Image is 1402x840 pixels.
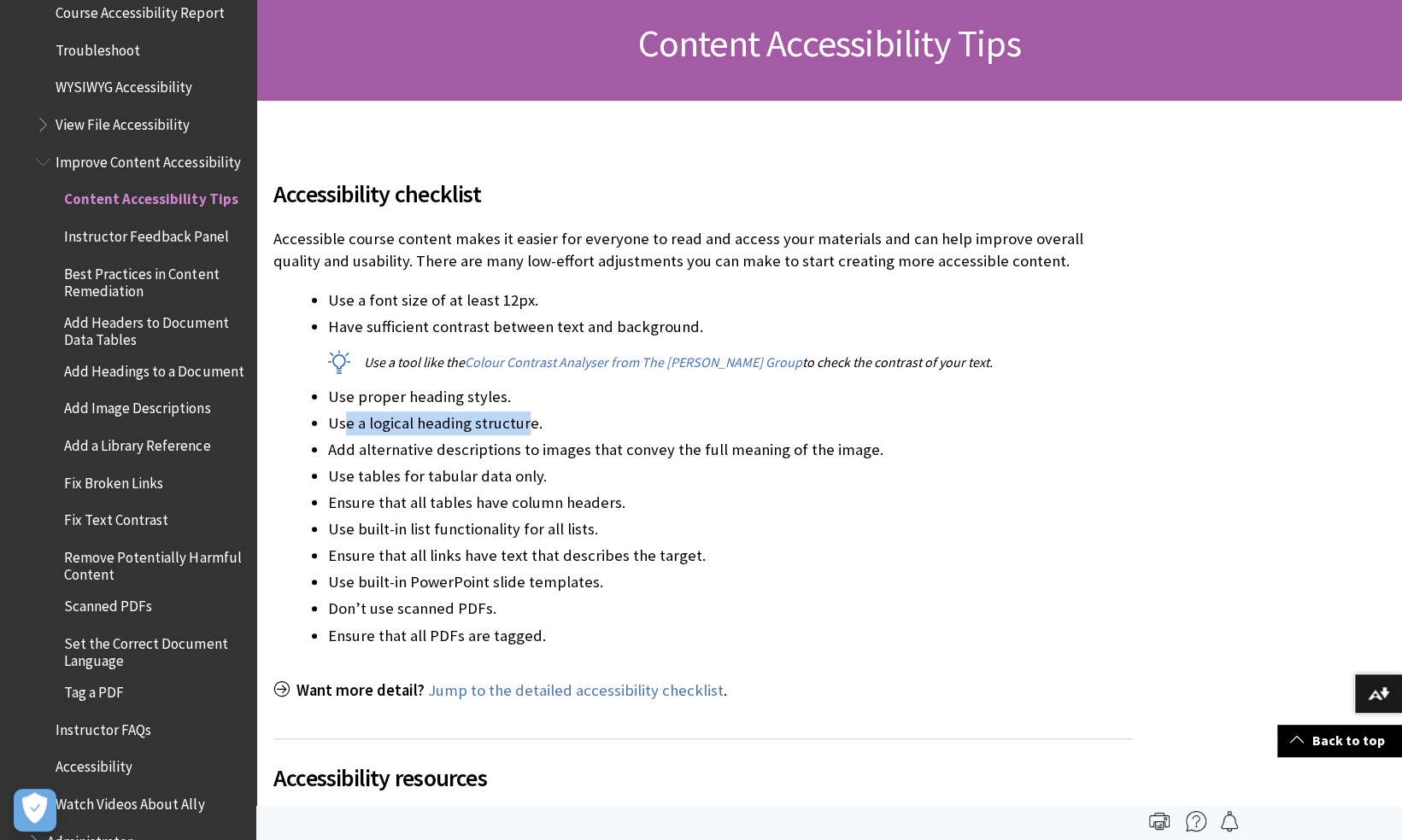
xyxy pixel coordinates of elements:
[64,394,210,417] span: Add Image Descriptions
[56,36,140,59] span: Troubleshoot
[64,222,228,245] span: Instructor Feedback Panel
[64,543,244,583] span: Remove Potentially Harmful Content
[64,629,244,669] span: Set the Correct Document Language
[328,385,1132,409] li: Use proper heading styles.
[273,760,1132,796] span: Accessibility resources
[56,753,132,776] span: Accessibility
[1277,725,1402,756] a: Back to top
[1186,811,1206,831] img: More help
[273,228,1132,272] p: Accessible course content makes it easier for everyone to read and access your materials and can ...
[56,790,204,813] span: Watch Videos About Ally
[328,570,1132,594] li: Use built-in PowerPoint slide templates.
[328,289,1132,312] li: Use a font size of at least 12px.
[465,353,802,371] a: Colour Contrast Analyser from The [PERSON_NAME] Group
[328,438,1132,462] li: Add alternative descriptions to images that convey the full meaning of the image.
[328,491,1132,515] li: Ensure that all tables have column headers.
[56,110,190,133] span: View File Accessibility
[56,715,151,738] span: Instructor FAQs
[1149,811,1170,831] img: Print
[273,680,1132,702] p: .
[328,517,1132,541] li: Use built-in list functionality for all lists.
[273,176,1132,212] span: Accessibility checklist
[64,357,243,380] span: Add Headings to a Document
[637,20,1020,67] span: Content Accessibility Tips
[64,592,152,615] span: Scanned PDFs
[14,789,56,831] button: Open Preferences
[328,464,1132,488] li: Use tables for tabular data only.
[328,624,1132,648] li: Ensure that all PDFs are tagged.
[64,185,238,208] span: Content Accessibility Tips
[328,411,1132,435] li: Use a logical heading structure.
[328,597,1132,621] li: Don’t use scanned PDFs.
[56,73,192,96] span: WYSIWYG Accessibility
[64,469,163,492] span: Fix Broken Links
[64,506,168,529] span: Fix Text Contrast
[328,544,1132,568] li: Ensure that all links have text that describes the target.
[64,678,124,701] span: Tag a PDF
[328,315,1132,371] li: Have sufficient contrast between text and background.
[56,148,240,171] span: Improve Content Accessibility
[64,308,244,348] span: Add Headers to Document Data Tables
[1219,811,1240,831] img: Follow this page
[296,680,425,700] span: Want more detail?
[328,353,1132,371] p: Use a tool like the to check the contrast of your text.
[64,260,244,300] span: Best Practices in Content Remediation
[64,431,210,454] span: Add a Library Reference
[428,680,724,701] a: Jump to the detailed accessibility checklist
